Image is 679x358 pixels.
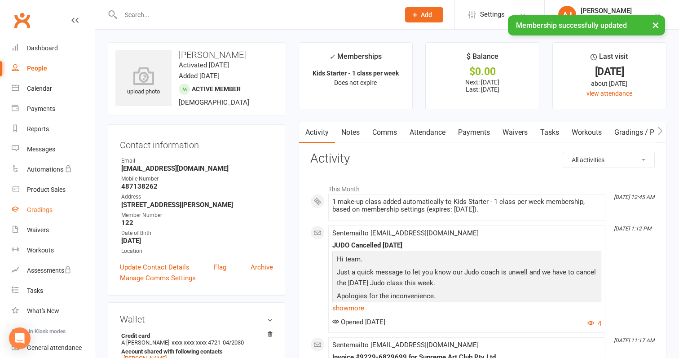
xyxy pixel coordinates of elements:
[121,182,273,190] strong: 487138262
[335,291,599,304] p: Apologies for the inconvenience.
[480,4,505,25] span: Settings
[179,72,220,80] time: Added [DATE]
[27,125,49,133] div: Reports
[121,211,273,220] div: Member Number
[586,90,632,97] a: view attendance
[12,261,95,281] a: Assessments
[614,194,654,200] i: [DATE] 12:45 AM
[467,51,498,67] div: $ Balance
[120,137,273,150] h3: Contact information
[223,339,244,346] span: 04/2030
[121,229,273,238] div: Date of Birth
[313,70,399,77] strong: Kids Starter - 1 class per week
[179,98,249,106] span: [DEMOGRAPHIC_DATA]
[120,314,273,324] h3: Wallet
[27,85,52,92] div: Calendar
[27,206,53,213] div: Gradings
[27,247,54,254] div: Workouts
[648,15,664,35] button: ×
[496,122,534,143] a: Waivers
[118,9,393,21] input: Search...
[587,318,601,329] button: 4
[558,6,576,24] div: AJ
[12,220,95,240] a: Waivers
[115,50,278,60] h3: [PERSON_NAME]
[561,79,658,88] div: about [DATE]
[434,79,531,93] p: Next: [DATE] Last: [DATE]
[332,341,479,349] span: Sent email to [EMAIL_ADDRESS][DOMAIN_NAME]
[121,348,269,355] strong: Account shared with following contacts
[335,267,599,291] p: Just a quick message to let you know our Judo coach is unwell and we have to cancel the [DATE] Ju...
[121,157,273,165] div: Email
[121,247,273,256] div: Location
[12,240,95,261] a: Workouts
[534,122,565,143] a: Tasks
[27,65,47,72] div: People
[12,338,95,358] a: General attendance kiosk mode
[310,180,655,194] li: This Month
[27,105,55,112] div: Payments
[508,15,665,35] div: Membership successfully updated
[12,38,95,58] a: Dashboard
[366,122,403,143] a: Comms
[310,152,655,166] h3: Activity
[179,61,229,69] time: Activated [DATE]
[332,318,385,326] span: Opened [DATE]
[27,287,43,294] div: Tasks
[27,307,59,314] div: What's New
[581,15,651,23] div: Supreme Art Club Pty Ltd
[115,67,172,97] div: upload photo
[565,122,608,143] a: Workouts
[12,180,95,200] a: Product Sales
[12,301,95,321] a: What's New
[12,159,95,180] a: Automations
[12,281,95,301] a: Tasks
[27,44,58,52] div: Dashboard
[403,122,452,143] a: Attendance
[120,262,190,273] a: Update Contact Details
[27,344,82,351] div: General attendance
[12,139,95,159] a: Messages
[121,332,269,339] strong: Credit card
[332,229,479,237] span: Sent email to [EMAIL_ADDRESS][DOMAIN_NAME]
[121,193,273,201] div: Address
[421,11,432,18] span: Add
[27,166,63,173] div: Automations
[334,79,377,86] span: Does not expire
[561,67,658,76] div: [DATE]
[121,164,273,172] strong: [EMAIL_ADDRESS][DOMAIN_NAME]
[405,7,443,22] button: Add
[120,273,196,283] a: Manage Comms Settings
[329,53,335,61] i: ✓
[614,225,651,232] i: [DATE] 1:12 PM
[335,122,366,143] a: Notes
[27,226,49,234] div: Waivers
[452,122,496,143] a: Payments
[332,302,601,314] a: show more
[12,99,95,119] a: Payments
[12,119,95,139] a: Reports
[332,242,601,249] div: JUDO Cancelled [DATE]
[9,327,31,349] div: Open Intercom Messenger
[332,198,601,213] div: 1 make-up class added automatically to Kids Starter - 1 class per week membership, based on membe...
[192,85,241,93] span: Active member
[591,51,628,67] div: Last visit
[27,267,71,274] div: Assessments
[299,122,335,143] a: Activity
[27,186,66,193] div: Product Sales
[335,254,599,267] p: Hi team.
[329,51,382,67] div: Memberships
[172,339,220,346] span: xxxx xxxx xxxx 4721
[434,67,531,76] div: $0.00
[12,200,95,220] a: Gradings
[121,219,273,227] strong: 122
[12,58,95,79] a: People
[214,262,226,273] a: Flag
[12,79,95,99] a: Calendar
[121,201,273,209] strong: [STREET_ADDRESS][PERSON_NAME]
[11,9,33,31] a: Clubworx
[251,262,273,273] a: Archive
[614,337,654,344] i: [DATE] 11:17 AM
[121,175,273,183] div: Mobile Number
[27,146,55,153] div: Messages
